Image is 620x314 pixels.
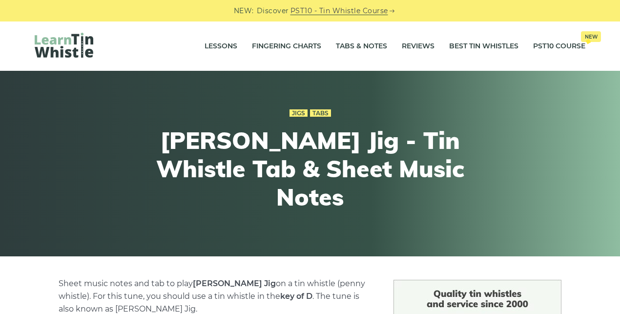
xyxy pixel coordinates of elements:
[289,109,308,117] a: Jigs
[336,34,387,59] a: Tabs & Notes
[280,292,312,301] strong: key of D
[449,34,518,59] a: Best Tin Whistles
[533,34,585,59] a: PST10 CourseNew
[402,34,434,59] a: Reviews
[205,34,237,59] a: Lessons
[35,33,93,58] img: LearnTinWhistle.com
[193,279,276,288] strong: [PERSON_NAME] Jig
[252,34,321,59] a: Fingering Charts
[581,31,601,42] span: New
[130,126,490,211] h1: [PERSON_NAME] Jig - Tin Whistle Tab & Sheet Music Notes
[310,109,331,117] a: Tabs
